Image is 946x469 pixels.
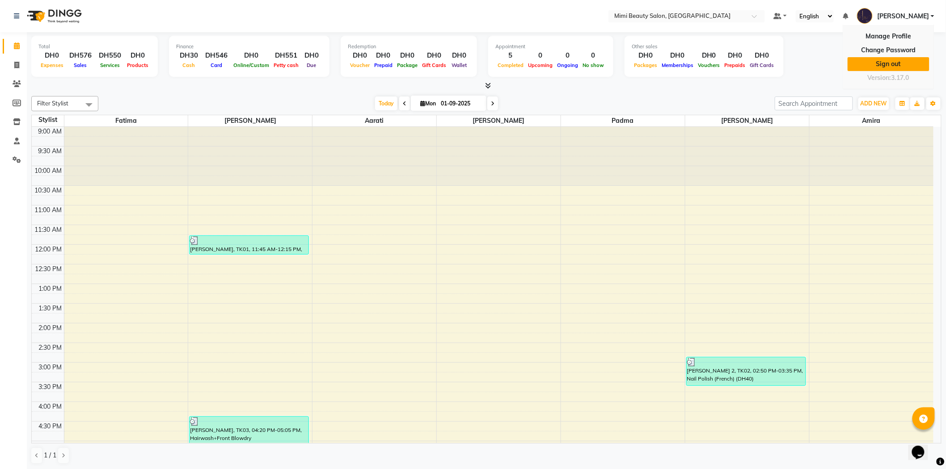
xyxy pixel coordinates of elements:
[418,100,438,107] span: Mon
[190,417,308,445] div: [PERSON_NAME], TK03, 04:20 PM-05:05 PM, Hairwash+Front Blowdry
[659,62,696,68] span: Memberships
[181,62,198,68] span: Cash
[98,62,122,68] span: Services
[696,50,722,61] div: DH0
[44,451,56,460] span: 1 / 1
[372,62,395,68] span: Prepaid
[848,43,929,57] a: Change Password
[395,50,420,61] div: DH0
[37,382,64,392] div: 3:30 PM
[37,284,64,293] div: 1:00 PM
[526,50,555,61] div: 0
[908,433,937,460] iframe: chat widget
[848,71,929,84] div: Version:3.17.0
[877,12,929,21] span: [PERSON_NAME]
[632,43,777,50] div: Other sales
[420,50,448,61] div: DH0
[748,62,777,68] span: Gift Cards
[33,205,64,215] div: 11:00 AM
[420,62,448,68] span: Gift Cards
[33,186,64,195] div: 10:30 AM
[271,50,301,61] div: DH551
[23,4,84,29] img: logo
[632,62,659,68] span: Packages
[437,115,561,126] span: [PERSON_NAME]
[495,43,606,50] div: Appointment
[722,50,748,61] div: DH0
[495,50,526,61] div: 5
[37,422,64,431] div: 4:30 PM
[375,96,397,110] span: Today
[37,100,68,107] span: Filter Stylist
[659,50,696,61] div: DH0
[202,50,231,61] div: DH546
[495,62,526,68] span: Completed
[188,115,312,126] span: [PERSON_NAME]
[64,115,188,126] span: Fatima
[395,62,420,68] span: Package
[37,343,64,352] div: 2:30 PM
[526,62,555,68] span: Upcoming
[313,115,436,126] span: Aarati
[580,62,606,68] span: No show
[632,50,659,61] div: DH0
[208,62,224,68] span: Card
[33,166,64,176] div: 10:00 AM
[348,50,372,61] div: DH0
[125,50,151,61] div: DH0
[857,8,873,24] img: Lyn
[38,43,151,50] div: Total
[775,96,853,110] input: Search Appointment
[348,62,372,68] span: Voucher
[449,62,469,68] span: Wallet
[848,29,929,43] a: Manage Profile
[32,115,64,125] div: Stylist
[858,97,889,110] button: ADD NEW
[301,50,322,61] div: DH0
[748,50,777,61] div: DH0
[271,62,301,68] span: Petty cash
[810,115,933,126] span: Amira
[687,357,806,385] div: [PERSON_NAME] 2, TK02, 02:50 PM-03:35 PM, Nail Polish (French) (DH40)
[555,62,580,68] span: Ongoing
[561,115,685,126] span: Padma
[580,50,606,61] div: 0
[231,62,271,68] span: Online/Custom
[305,62,319,68] span: Due
[848,57,929,71] a: Sign out
[448,50,470,61] div: DH0
[37,147,64,156] div: 9:30 AM
[66,50,95,61] div: DH576
[37,363,64,372] div: 3:00 PM
[176,50,202,61] div: DH30
[37,402,64,411] div: 4:00 PM
[438,97,483,110] input: 2025-09-01
[348,43,470,50] div: Redemption
[37,304,64,313] div: 1:30 PM
[722,62,748,68] span: Prepaids
[372,50,395,61] div: DH0
[176,43,322,50] div: Finance
[38,62,66,68] span: Expenses
[37,323,64,333] div: 2:00 PM
[231,50,271,61] div: DH0
[37,127,64,136] div: 9:00 AM
[555,50,580,61] div: 0
[696,62,722,68] span: Vouchers
[34,264,64,274] div: 12:30 PM
[38,50,66,61] div: DH0
[95,50,125,61] div: DH550
[125,62,151,68] span: Products
[34,245,64,254] div: 12:00 PM
[861,100,887,107] span: ADD NEW
[72,62,89,68] span: Sales
[37,441,64,451] div: 5:00 PM
[190,236,308,254] div: [PERSON_NAME], TK01, 11:45 AM-12:15 PM, Eyebrow Threading
[685,115,809,126] span: [PERSON_NAME]
[33,225,64,234] div: 11:30 AM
